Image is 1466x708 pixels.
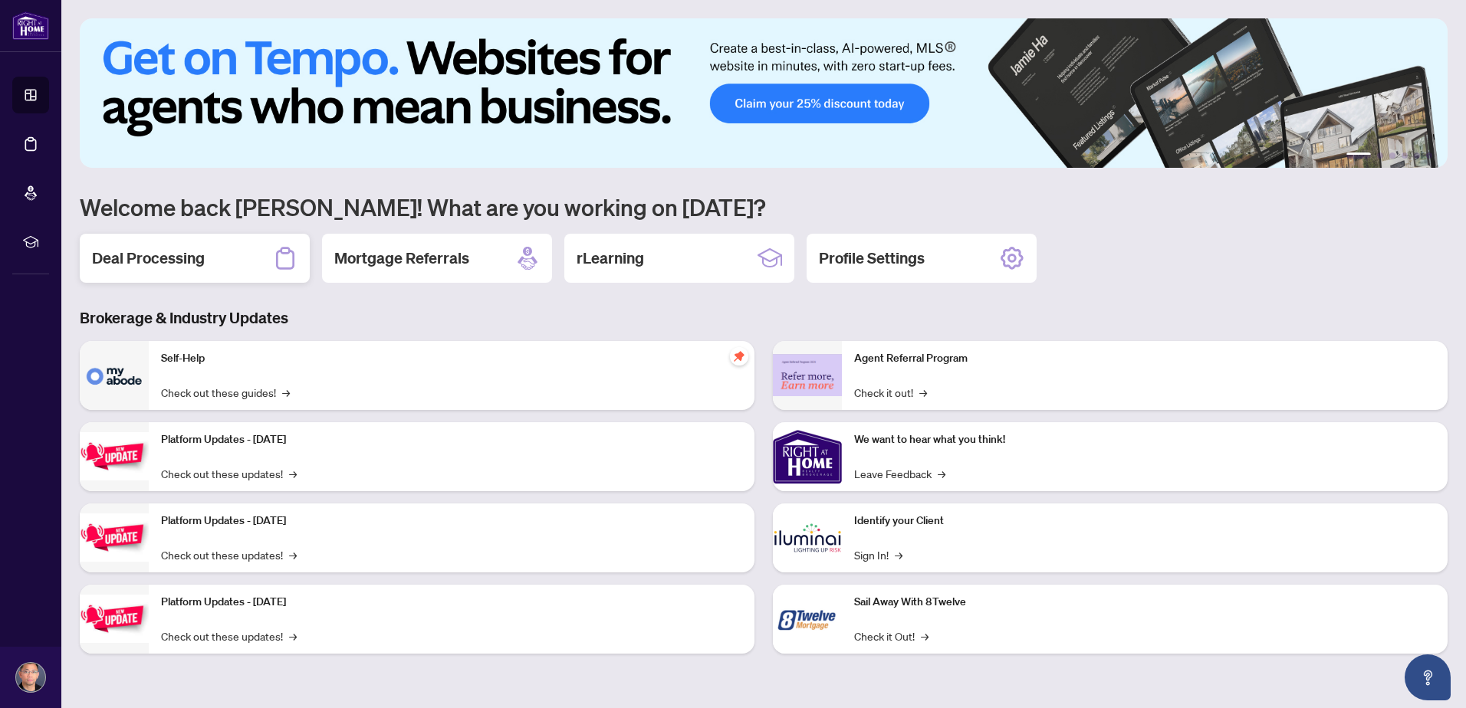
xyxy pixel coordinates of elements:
[919,384,927,401] span: →
[895,546,902,563] span: →
[161,628,297,644] a: Check out these updates!→
[80,513,149,562] img: Platform Updates - July 8, 2025
[854,594,1435,611] p: Sail Away With 8Twelve
[1402,152,1408,159] button: 4
[1426,152,1432,159] button: 6
[854,513,1435,529] p: Identify your Client
[854,628,929,644] a: Check it Out!→
[289,628,297,644] span: →
[92,247,205,269] h2: Deal Processing
[289,546,297,563] span: →
[80,192,1448,221] h1: Welcome back [PERSON_NAME]! What are you working on [DATE]?
[161,350,742,367] p: Self-Help
[1414,152,1420,159] button: 5
[854,465,945,482] a: Leave Feedback→
[819,247,925,269] h2: Profile Settings
[854,546,902,563] a: Sign In!→
[938,465,945,482] span: →
[730,347,748,365] span: pushpin
[773,503,842,572] img: Identify your Client
[773,354,842,396] img: Agent Referral Program
[854,431,1435,448] p: We want to hear what you think!
[161,384,290,401] a: Check out these guides!→
[1346,152,1371,159] button: 1
[80,307,1448,329] h3: Brokerage & Industry Updates
[773,585,842,654] img: Sail Away With 8Twelve
[80,18,1448,168] img: Slide 0
[16,663,45,692] img: Profile Icon
[12,11,49,40] img: logo
[80,432,149,480] img: Platform Updates - July 21, 2025
[854,350,1435,367] p: Agent Referral Program
[161,465,297,482] a: Check out these updates!→
[282,384,290,401] span: →
[1389,152,1395,159] button: 3
[854,384,927,401] a: Check it out!→
[161,513,742,529] p: Platform Updates - [DATE]
[773,422,842,491] img: We want to hear what you think!
[80,341,149,410] img: Self-Help
[334,247,469,269] h2: Mortgage Referrals
[161,546,297,563] a: Check out these updates!→
[289,465,297,482] span: →
[577,247,644,269] h2: rLearning
[80,595,149,643] img: Platform Updates - June 23, 2025
[1405,654,1451,700] button: Open asap
[161,431,742,448] p: Platform Updates - [DATE]
[161,594,742,611] p: Platform Updates - [DATE]
[1377,152,1383,159] button: 2
[921,628,929,644] span: →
